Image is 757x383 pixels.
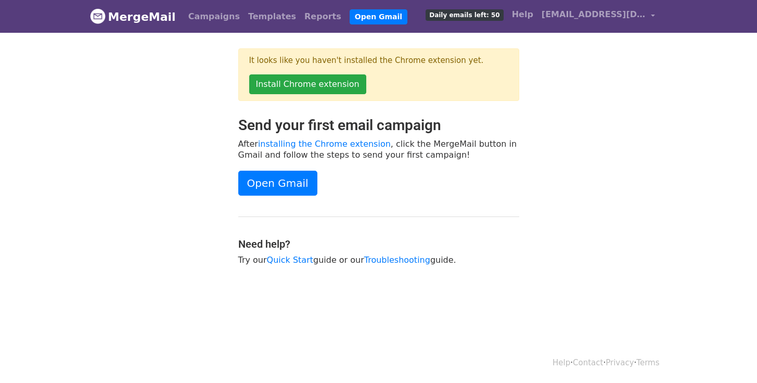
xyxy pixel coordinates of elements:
a: MergeMail [90,6,176,28]
a: installing the Chrome extension [258,139,391,149]
a: Open Gmail [238,171,317,196]
h4: Need help? [238,238,519,250]
a: Help [508,4,537,25]
a: Terms [636,358,659,367]
a: Troubleshooting [364,255,430,265]
a: Campaigns [184,6,244,27]
a: Contact [573,358,603,367]
a: Privacy [606,358,634,367]
a: [EMAIL_ADDRESS][DOMAIN_NAME] [537,4,659,29]
a: Open Gmail [350,9,407,24]
a: Reports [300,6,345,27]
a: Daily emails left: 50 [421,4,507,25]
p: Try our guide or our guide. [238,254,519,265]
a: Quick Start [267,255,313,265]
span: Daily emails left: 50 [426,9,503,21]
a: Templates [244,6,300,27]
p: After , click the MergeMail button in Gmail and follow the steps to send your first campaign! [238,138,519,160]
a: Help [553,358,570,367]
a: Install Chrome extension [249,74,366,94]
p: It looks like you haven't installed the Chrome extension yet. [249,55,508,66]
img: MergeMail logo [90,8,106,24]
span: [EMAIL_ADDRESS][DOMAIN_NAME] [542,8,646,21]
h2: Send your first email campaign [238,117,519,134]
